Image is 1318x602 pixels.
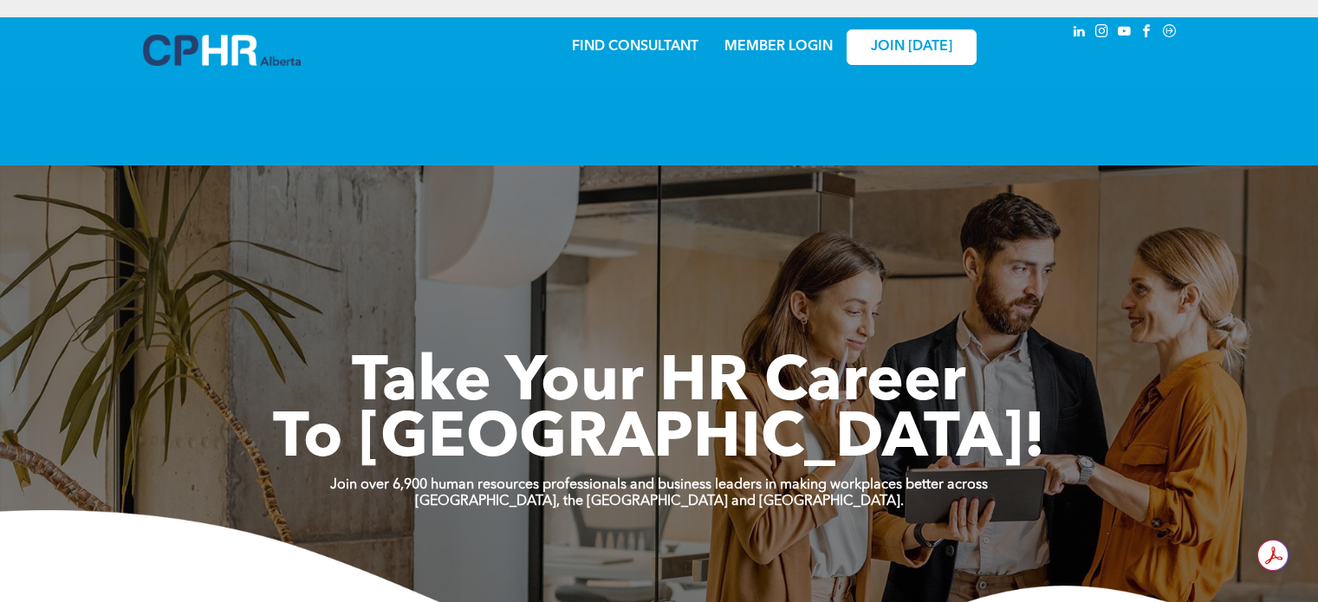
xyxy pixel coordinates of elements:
[572,40,698,54] a: FIND CONSULTANT
[143,35,301,66] img: A blue and white logo for cp alberta
[1070,22,1089,45] a: linkedin
[1138,22,1157,45] a: facebook
[415,495,904,508] strong: [GEOGRAPHIC_DATA], the [GEOGRAPHIC_DATA] and [GEOGRAPHIC_DATA].
[1115,22,1134,45] a: youtube
[1093,22,1112,45] a: instagram
[871,39,952,55] span: JOIN [DATE]
[330,478,988,492] strong: Join over 6,900 human resources professionals and business leaders in making workplaces better ac...
[352,353,966,415] span: Take Your HR Career
[273,409,1046,471] span: To [GEOGRAPHIC_DATA]!
[724,40,833,54] a: MEMBER LOGIN
[847,29,977,65] a: JOIN [DATE]
[1160,22,1179,45] a: Social network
